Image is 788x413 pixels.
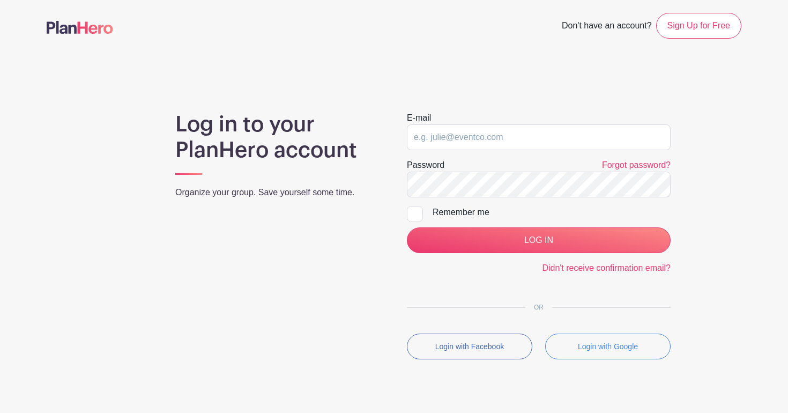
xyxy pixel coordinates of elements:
[433,206,671,219] div: Remember me
[602,160,671,169] a: Forgot password?
[656,13,741,39] a: Sign Up for Free
[175,112,381,163] h1: Log in to your PlanHero account
[525,304,552,311] span: OR
[407,159,444,172] label: Password
[407,227,671,253] input: LOG IN
[542,263,671,272] a: Didn't receive confirmation email?
[175,186,381,199] p: Organize your group. Save yourself some time.
[562,15,652,39] span: Don't have an account?
[578,342,638,351] small: Login with Google
[545,334,671,359] button: Login with Google
[407,112,431,124] label: E-mail
[407,124,671,150] input: e.g. julie@eventco.com
[47,21,113,34] img: logo-507f7623f17ff9eddc593b1ce0a138ce2505c220e1c5a4e2b4648c50719b7d32.svg
[407,334,532,359] button: Login with Facebook
[435,342,504,351] small: Login with Facebook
